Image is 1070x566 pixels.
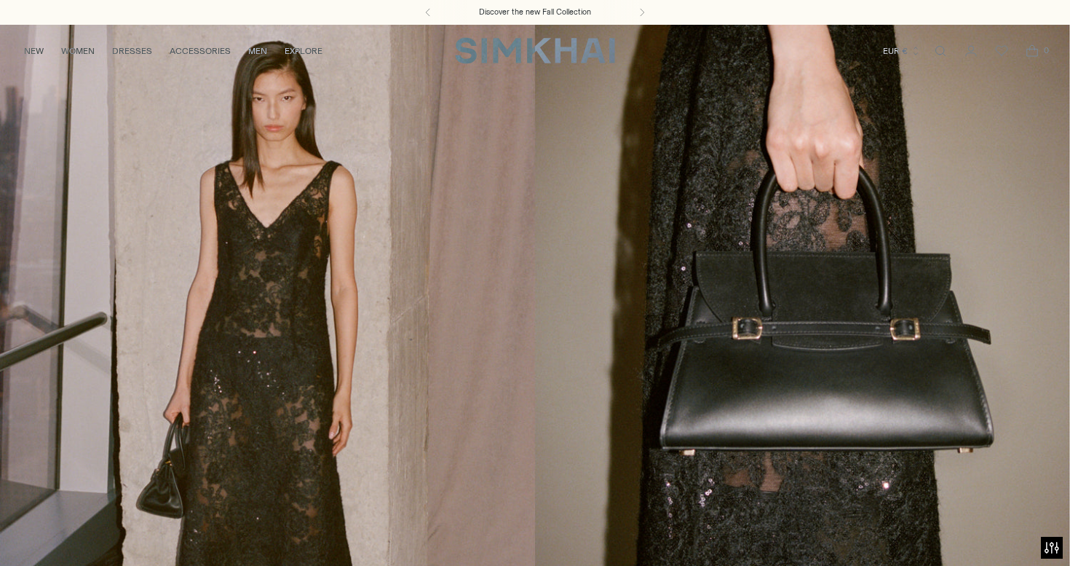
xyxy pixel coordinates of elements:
[1018,36,1047,66] a: Open cart modal
[61,35,95,67] a: WOMEN
[883,35,921,67] button: EUR €
[926,36,955,66] a: Open search modal
[479,7,591,18] a: Discover the new Fall Collection
[1039,44,1053,57] span: 0
[24,35,44,67] a: NEW
[170,35,231,67] a: ACCESSORIES
[455,36,615,65] a: SIMKHAI
[987,36,1016,66] a: Wishlist
[112,35,152,67] a: DRESSES
[956,36,986,66] a: Go to the account page
[285,35,322,67] a: EXPLORE
[248,35,267,67] a: MEN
